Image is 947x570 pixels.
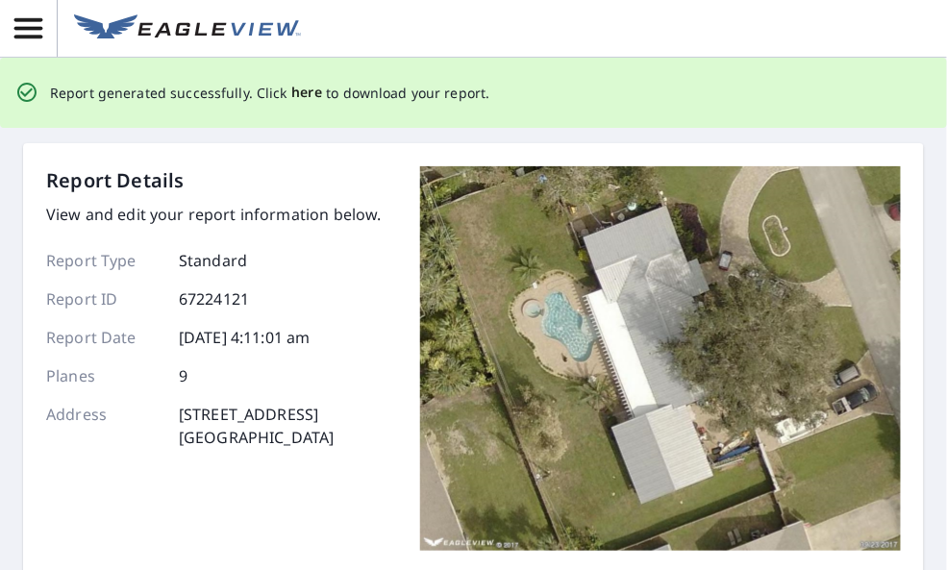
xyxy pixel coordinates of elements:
button: here [291,81,323,105]
p: Report Date [46,326,162,349]
p: Report Type [46,249,162,272]
p: Report ID [46,287,162,310]
p: 67224121 [179,287,249,310]
p: Planes [46,364,162,387]
p: Report Details [46,166,185,195]
p: [STREET_ADDRESS] [GEOGRAPHIC_DATA] [179,403,335,449]
p: [DATE] 4:11:01 am [179,326,311,349]
p: 9 [179,364,187,387]
p: Report generated successfully. Click to download your report. [50,81,490,105]
p: Address [46,403,162,449]
p: View and edit your report information below. [46,203,382,226]
img: EV Logo [74,14,301,43]
img: Top image [420,166,901,551]
p: Standard [179,249,247,272]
